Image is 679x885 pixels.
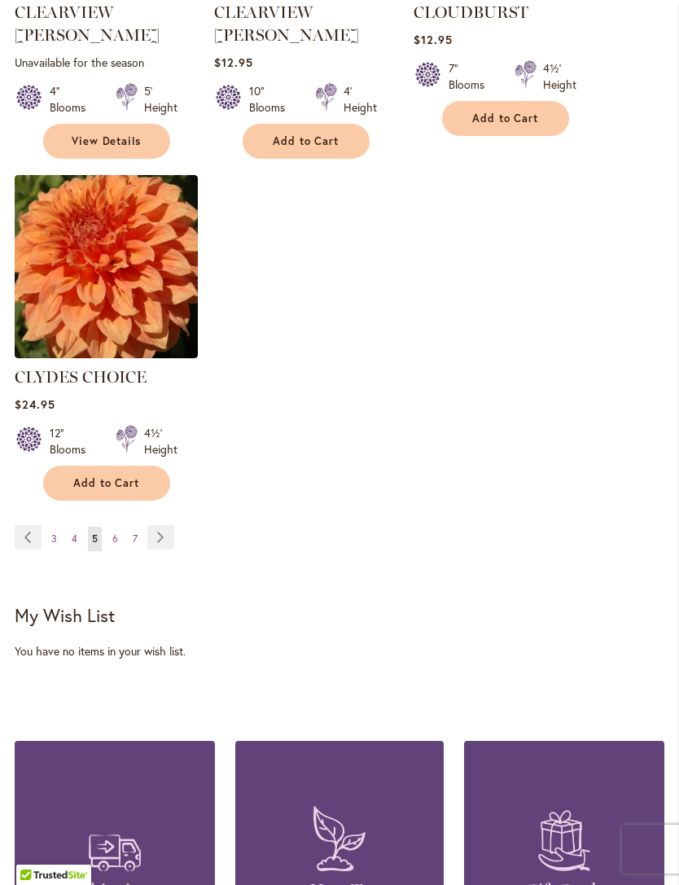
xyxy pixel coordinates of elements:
span: Add to Cart [73,476,140,490]
button: Add to Cart [243,124,370,159]
div: 4' Height [344,83,377,116]
a: View Details [43,124,170,159]
span: View Details [72,134,142,148]
div: 4" Blooms [50,83,96,116]
div: 10" Blooms [249,83,296,116]
a: Clyde's Choice [15,346,198,361]
img: Clyde's Choice [15,175,198,358]
span: 5 [92,532,98,545]
span: 4 [72,532,77,545]
a: 4 [68,527,81,551]
div: You have no items in your wish list. [15,643,664,659]
span: 7 [133,532,138,545]
a: 7 [129,527,142,551]
a: CLEARVIEW [PERSON_NAME] [15,2,160,45]
span: $12.95 [414,32,453,47]
button: Add to Cart [43,466,170,501]
span: Add to Cart [273,134,339,148]
iframe: Launch Accessibility Center [12,827,58,873]
a: 6 [108,527,122,551]
button: Add to Cart [442,101,569,136]
div: 7" Blooms [449,60,495,93]
span: $24.95 [15,396,55,412]
span: Add to Cart [472,112,539,125]
a: CLOUDBURST [414,2,528,22]
a: CLEARVIEW [PERSON_NAME] [214,2,359,45]
span: 3 [51,532,57,545]
span: 6 [112,532,118,545]
div: 12" Blooms [50,425,96,458]
span: $12.95 [214,55,253,70]
p: Unavailable for the season [15,55,198,70]
div: 4½' Height [144,425,177,458]
div: 4½' Height [543,60,576,93]
div: 5' Height [144,83,177,116]
strong: My Wish List [15,603,115,627]
a: CLYDES CHOICE [15,367,147,387]
a: 3 [47,527,61,551]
